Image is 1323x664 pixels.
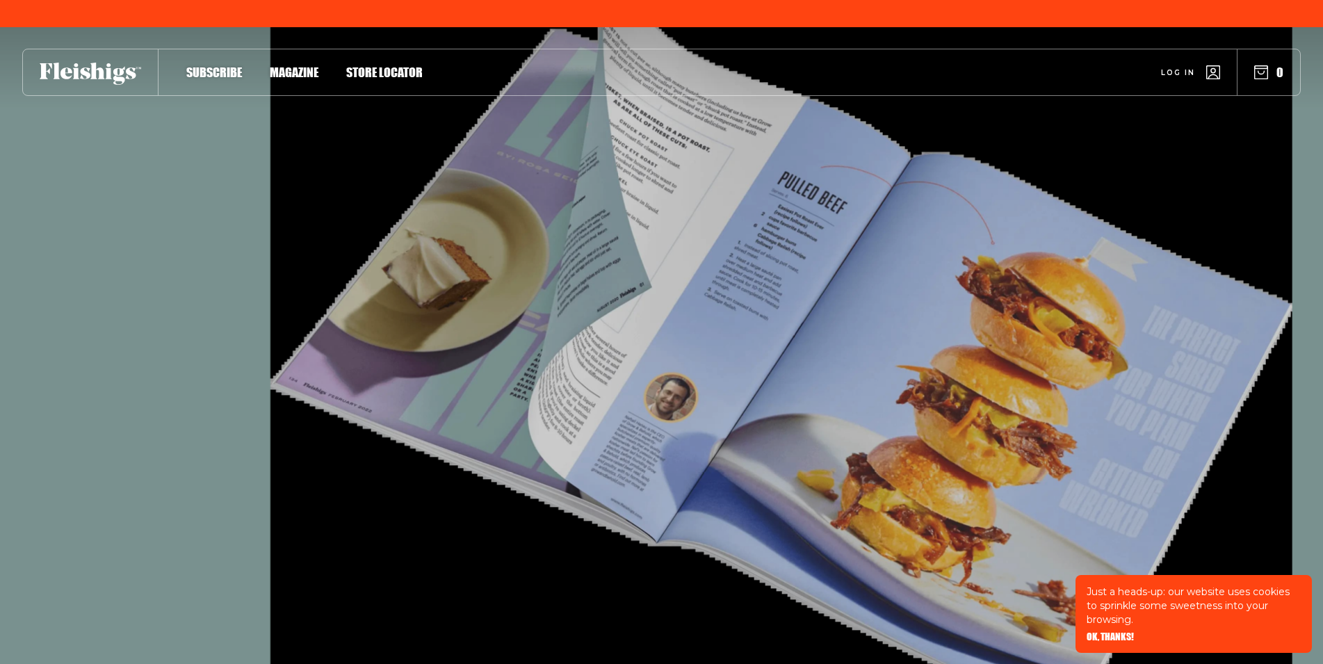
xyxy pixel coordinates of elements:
[346,65,423,80] span: Store locator
[270,65,318,80] span: Magazine
[1161,67,1195,78] span: Log in
[1254,65,1283,80] button: 0
[1087,585,1301,626] p: Just a heads-up: our website uses cookies to sprinkle some sweetness into your browsing.
[270,63,318,81] a: Magazine
[22,288,421,374] h1: Say ahhhh!
[22,202,496,288] h1: Comin in hot,
[186,63,242,81] a: Subscribe
[1087,632,1134,642] button: OK, THANKS!
[346,63,423,81] a: Store locator
[186,65,242,80] span: Subscribe
[1161,65,1220,79] a: Log in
